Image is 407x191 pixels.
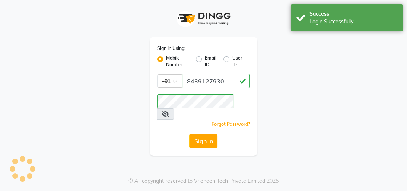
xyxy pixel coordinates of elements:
input: Username [182,74,250,88]
img: logo1.svg [174,7,233,29]
input: Username [157,94,233,108]
div: Login Successfully. [309,18,397,26]
label: Mobile Number [166,55,190,68]
label: Sign In Using: [157,45,185,52]
div: Success [309,10,397,18]
button: Sign In [189,134,217,148]
a: Forgot Password? [211,121,250,127]
label: Email ID [205,55,217,68]
label: User ID [232,55,244,68]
